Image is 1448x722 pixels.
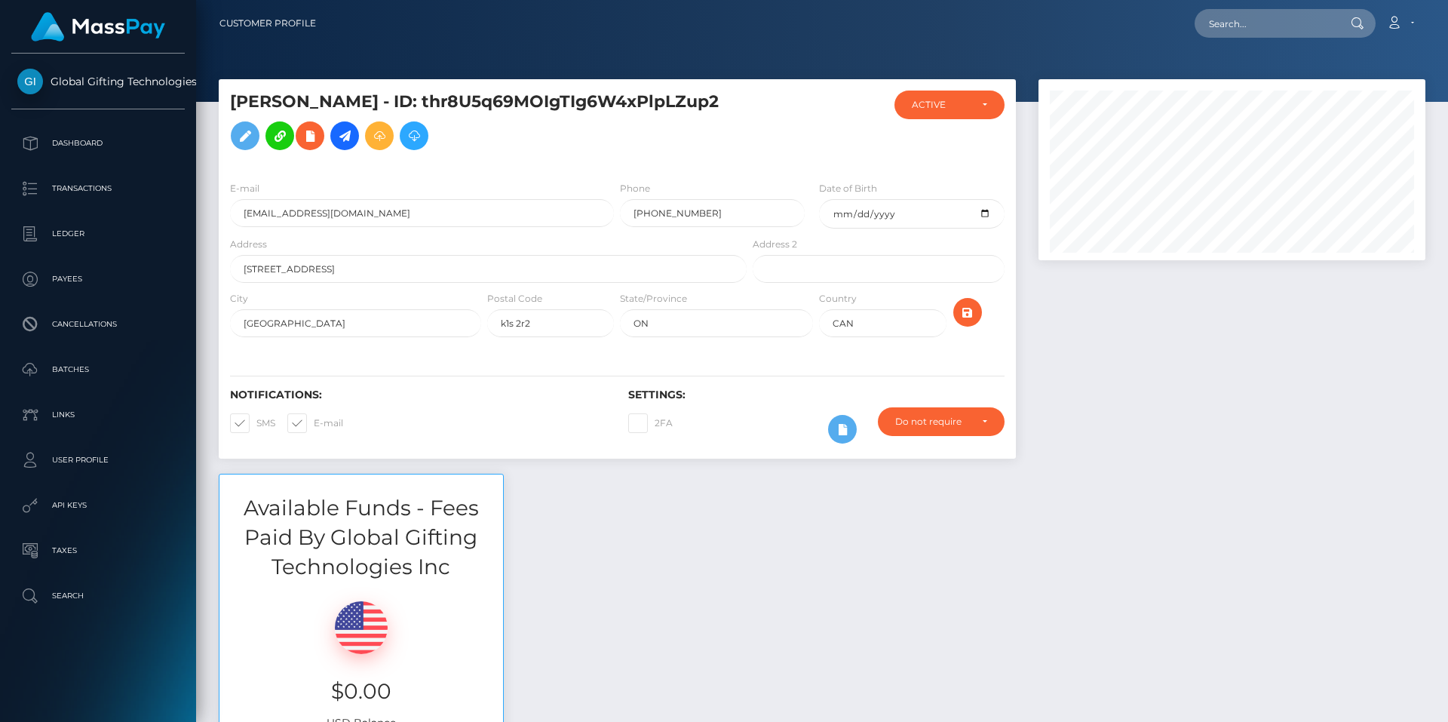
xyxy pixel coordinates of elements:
[753,238,797,251] label: Address 2
[17,177,179,200] p: Transactions
[878,407,1005,436] button: Do not require
[17,69,43,94] img: Global Gifting Technologies Inc
[335,601,388,654] img: USD.png
[11,487,185,524] a: API Keys
[17,449,179,472] p: User Profile
[912,99,970,111] div: ACTIVE
[230,413,275,433] label: SMS
[17,313,179,336] p: Cancellations
[628,389,1004,401] h6: Settings:
[230,292,248,306] label: City
[487,292,542,306] label: Postal Code
[287,413,343,433] label: E-mail
[819,292,857,306] label: Country
[330,121,359,150] a: Initiate Payout
[620,182,650,195] label: Phone
[11,441,185,479] a: User Profile
[11,351,185,389] a: Batches
[17,223,179,245] p: Ledger
[11,532,185,570] a: Taxes
[894,91,1005,119] button: ACTIVE
[11,306,185,343] a: Cancellations
[11,215,185,253] a: Ledger
[11,124,185,162] a: Dashboard
[17,585,179,607] p: Search
[628,413,673,433] label: 2FA
[17,494,179,517] p: API Keys
[219,493,503,582] h3: Available Funds - Fees Paid By Global Gifting Technologies Inc
[17,404,179,426] p: Links
[231,677,492,706] h3: $0.00
[17,132,179,155] p: Dashboard
[17,539,179,562] p: Taxes
[11,260,185,298] a: Payees
[219,8,316,39] a: Customer Profile
[230,238,267,251] label: Address
[819,182,877,195] label: Date of Birth
[11,396,185,434] a: Links
[230,389,606,401] h6: Notifications:
[17,358,179,381] p: Batches
[11,75,185,88] span: Global Gifting Technologies Inc
[620,292,687,306] label: State/Province
[230,91,738,158] h5: [PERSON_NAME] - ID: thr8U5q69MOIgTIg6W4xPlpLZup2
[31,12,165,41] img: MassPay Logo
[1195,9,1336,38] input: Search...
[230,182,259,195] label: E-mail
[17,268,179,290] p: Payees
[895,416,970,428] div: Do not require
[11,170,185,207] a: Transactions
[11,577,185,615] a: Search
